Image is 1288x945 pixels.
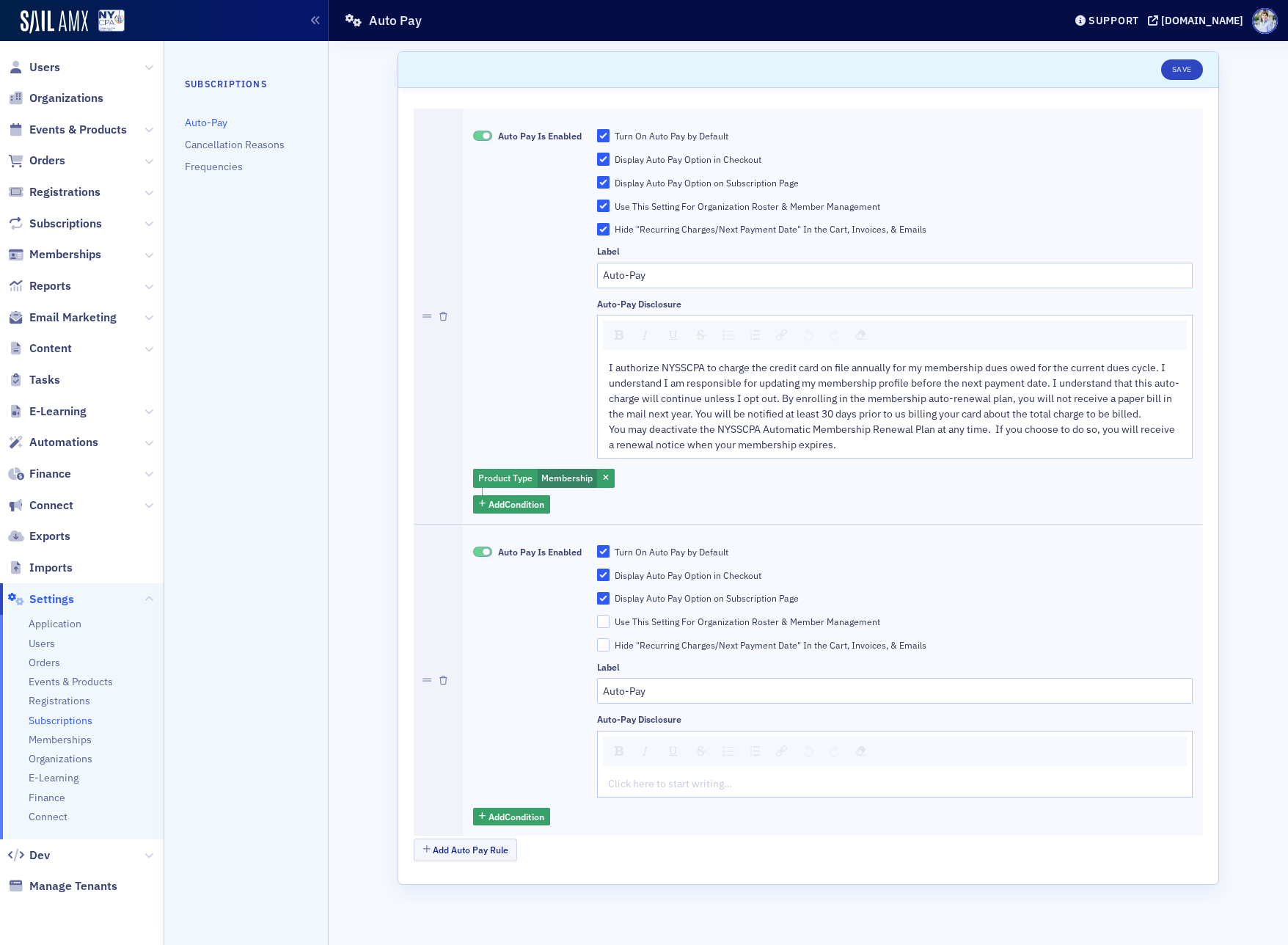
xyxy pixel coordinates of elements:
a: Finance [29,791,65,805]
div: rdw-toolbar [603,321,1187,350]
button: Save [1161,59,1203,80]
div: Link [771,325,792,346]
a: Users [29,637,55,651]
a: Dev [8,847,50,864]
a: Connect [29,810,67,824]
input: Hide "Recurring Charges/Next Payment Date" In the Cart, Invoices, & Emails [597,223,610,236]
button: AddCondition [473,808,550,826]
div: Label [597,246,620,257]
div: Display Auto Pay Option on Subscription Page [615,177,799,189]
div: [DOMAIN_NAME] [1161,14,1243,27]
span: Product Type [478,472,533,484]
span: You may deactivate the NYSSCPA Automatic Membership Renewal Plan at any time. If you choose to do... [609,423,1177,451]
div: Label [597,662,620,673]
a: Memberships [8,247,101,263]
span: Organizations [29,90,103,106]
span: Exports [29,528,70,544]
div: Bold [610,741,629,761]
a: Organizations [8,90,103,106]
span: Content [29,340,72,357]
a: Registrations [8,184,100,200]
button: AddCondition [473,495,550,514]
span: Organizations [29,752,92,766]
div: rdw-wrapper [597,731,1193,798]
a: Settings [8,591,74,607]
a: E-Learning [8,404,87,420]
div: Strikethrough [690,325,711,345]
span: Automations [29,434,98,450]
span: Finance [29,466,71,482]
span: Add Condition [489,810,544,823]
img: SailAMX [98,10,125,32]
div: rdw-inline-control [607,325,714,346]
div: Auto-Pay Disclosure [597,714,681,725]
div: rdw-editor [609,360,1182,453]
div: Turn On Auto Pay by Default [615,546,728,558]
div: Underline [662,325,684,346]
input: Use This Setting For Organization Roster & Member Management [597,200,610,213]
span: Orders [29,153,65,169]
input: Display Auto Pay Option on Subscription Page [597,592,610,605]
a: Subscriptions [8,216,102,232]
div: Redo [824,325,844,346]
div: Bold [610,325,629,345]
div: rdw-list-control [714,741,768,762]
div: rdw-remove-control [847,741,874,762]
a: Auto-Pay [185,116,227,129]
a: Registrations [29,694,90,708]
span: Profile [1252,8,1278,34]
button: [DOMAIN_NAME] [1148,15,1248,26]
span: Settings [29,591,74,607]
div: rdw-wrapper [597,315,1193,459]
a: Exports [8,528,70,544]
div: rdw-toolbar [603,737,1187,766]
div: rdw-list-control [714,325,768,346]
div: Ordered [745,741,765,761]
h1: Auto Pay [369,12,422,29]
span: Membership [541,472,593,484]
input: Display Auto Pay Option on Subscription Page [597,176,610,189]
div: Undo [798,741,819,762]
div: Display Auto Pay Option in Checkout [615,569,761,582]
a: Email Marketing [8,310,117,326]
a: Cancellation Reasons [185,138,285,151]
img: SailAMX [21,10,88,34]
a: Automations [8,434,98,450]
span: Imports [29,560,73,576]
span: Memberships [29,733,92,747]
a: Orders [29,656,60,670]
div: Use This Setting For Organization Roster & Member Management [615,200,880,213]
input: Use This Setting For Organization Roster & Member Management [597,615,610,628]
a: Connect [8,497,73,514]
a: Tasks [8,372,60,388]
span: Auto Pay Is Enabled [498,130,582,142]
span: I authorize NYSSCPA to charge the credit card on file annually for my membership dues owed for th... [609,361,1179,420]
a: Finance [8,466,71,482]
div: rdw-link-control [768,325,795,346]
div: Italic [634,325,656,346]
span: Dev [29,847,50,864]
button: Add Auto Pay Rule [414,839,517,861]
span: Manage Tenants [29,878,117,894]
a: E-Learning [29,771,78,785]
a: Application [29,617,81,631]
a: Events & Products [29,675,113,689]
div: Display Auto Pay Option in Checkout [615,153,761,166]
span: Subscriptions [29,714,92,728]
div: Unordered [717,741,739,762]
div: Underline [662,741,684,762]
div: Membership [473,469,615,488]
div: Support [1088,14,1139,27]
div: rdw-remove-control [847,325,874,346]
div: Redo [824,741,844,762]
a: Content [8,340,72,357]
span: Tasks [29,372,60,388]
input: Display Auto Pay Option in Checkout [597,569,610,582]
div: Use This Setting For Organization Roster & Member Management [615,616,880,628]
span: Add Condition [489,497,544,511]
